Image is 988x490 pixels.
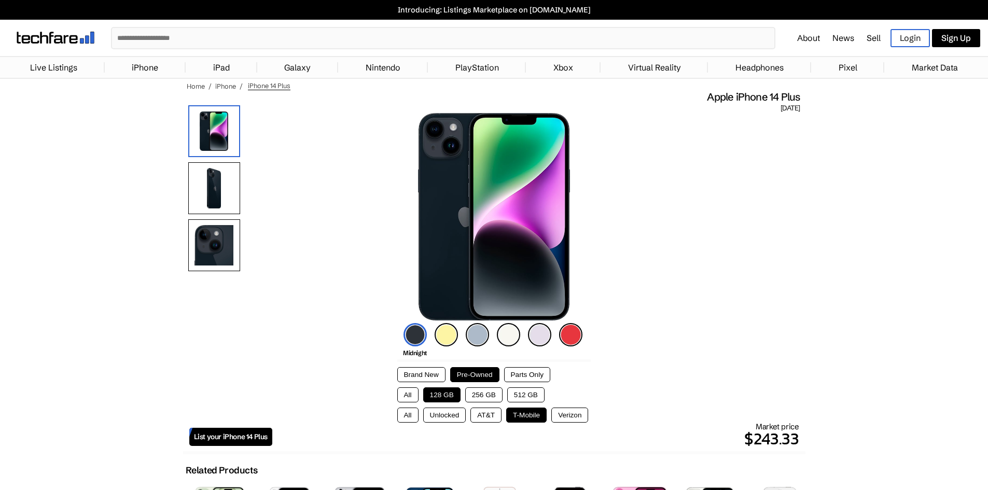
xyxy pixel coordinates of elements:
[623,57,686,78] a: Virtual Reality
[187,82,205,90] a: Home
[188,105,240,157] img: iPhone 14 Plus
[25,57,82,78] a: Live Listings
[833,57,862,78] a: Pixel
[507,387,545,402] button: 512 GB
[208,82,212,90] span: /
[194,432,268,441] span: List your iPhone 14 Plus
[932,29,980,47] a: Sign Up
[188,162,240,214] img: Rear
[465,387,503,402] button: 256 GB
[907,57,963,78] a: Market Data
[248,81,290,90] span: iPhone 14 Plus
[423,387,461,402] button: 128 GB
[208,57,235,78] a: iPad
[279,57,316,78] a: Galaxy
[450,367,499,382] button: Pre-Owned
[435,323,458,346] img: yellow-icon
[707,90,800,104] span: Apple iPhone 14 Plus
[832,33,854,43] a: News
[403,323,427,346] img: midnight-icon
[272,426,799,451] p: $243.33
[360,57,406,78] a: Nintendo
[890,29,930,47] a: Login
[397,367,446,382] button: Brand New
[240,82,243,90] span: /
[466,323,489,346] img: blue-icon
[397,408,419,423] button: All
[186,465,258,476] h2: Related Products
[497,323,520,346] img: starlight-icon
[5,5,983,15] a: Introducing: Listings Marketplace on [DOMAIN_NAME]
[403,349,427,357] span: Midnight
[867,33,881,43] a: Sell
[548,57,578,78] a: Xbox
[397,387,419,402] button: All
[17,32,94,44] img: techfare logo
[127,57,163,78] a: iPhone
[506,408,547,423] button: T-Mobile
[189,428,272,446] a: List your iPhone 14 Plus
[418,113,570,320] img: iPhone 14 Plus
[559,323,582,346] img: product-red-icon
[551,408,588,423] button: Verizon
[504,367,550,382] button: Parts Only
[781,104,800,113] span: [DATE]
[188,219,240,271] img: Camera
[730,57,789,78] a: Headphones
[272,422,799,451] div: Market price
[797,33,820,43] a: About
[450,57,504,78] a: PlayStation
[470,408,502,423] button: AT&T
[528,323,551,346] img: purple-icon
[215,82,236,90] a: iPhone
[423,408,466,423] button: Unlocked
